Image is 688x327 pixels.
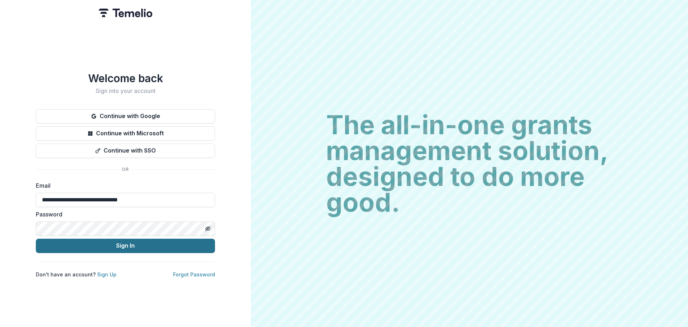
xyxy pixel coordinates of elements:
img: Temelio [99,9,152,17]
a: Sign Up [97,271,116,277]
button: Continue with Microsoft [36,126,215,141]
p: Don't have an account? [36,271,116,278]
button: Continue with SSO [36,144,215,158]
button: Toggle password visibility [202,223,214,234]
label: Email [36,181,211,190]
a: Forgot Password [173,271,215,277]
button: Continue with Google [36,109,215,123]
h1: Welcome back [36,72,215,85]
h2: Sign into your account [36,88,215,94]
button: Sign In [36,239,215,253]
label: Password [36,210,211,219]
